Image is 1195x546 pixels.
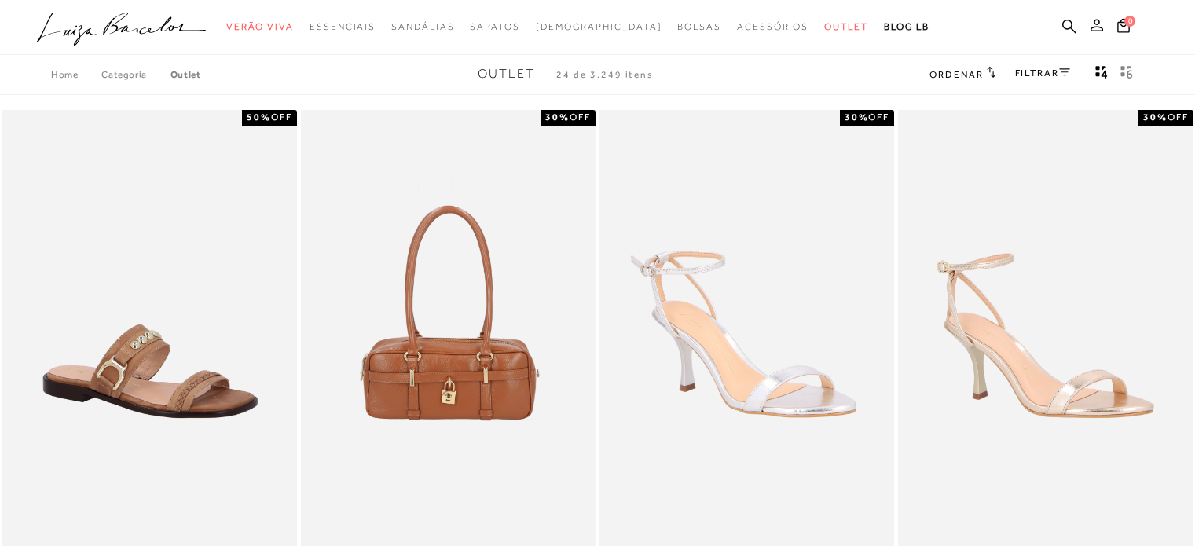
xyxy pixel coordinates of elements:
a: noSubCategoriesText [737,13,808,42]
a: noSubCategoriesText [226,13,294,42]
span: Verão Viva [226,21,294,32]
span: Sapatos [470,21,519,32]
a: noSubCategoriesText [310,13,376,42]
a: noSubCategoriesText [470,13,519,42]
span: OFF [271,112,292,123]
a: Categoria [101,69,170,80]
span: Essenciais [310,21,376,32]
strong: 50% [247,112,271,123]
a: noSubCategoriesText [391,13,454,42]
a: noSubCategoriesText [536,13,662,42]
button: 0 [1113,17,1135,38]
strong: 30% [845,112,869,123]
span: BLOG LB [884,21,929,32]
span: [DEMOGRAPHIC_DATA] [536,21,662,32]
span: Outlet [478,67,535,81]
a: noSubCategoriesText [824,13,868,42]
a: noSubCategoriesText [677,13,721,42]
span: 24 de 3.249 itens [556,69,654,80]
span: Outlet [824,21,868,32]
span: OFF [570,112,591,123]
span: Bolsas [677,21,721,32]
strong: 30% [545,112,570,123]
a: Outlet [170,69,201,80]
span: Sandálias [391,21,454,32]
a: FILTRAR [1015,68,1070,79]
span: Ordenar [929,69,983,80]
span: Acessórios [737,21,808,32]
button: gridText6Desc [1116,64,1138,85]
a: BLOG LB [884,13,929,42]
span: OFF [868,112,889,123]
button: Mostrar 4 produtos por linha [1091,64,1113,85]
span: OFF [1168,112,1189,123]
strong: 30% [1143,112,1168,123]
a: Home [51,69,101,80]
span: 0 [1124,16,1135,27]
